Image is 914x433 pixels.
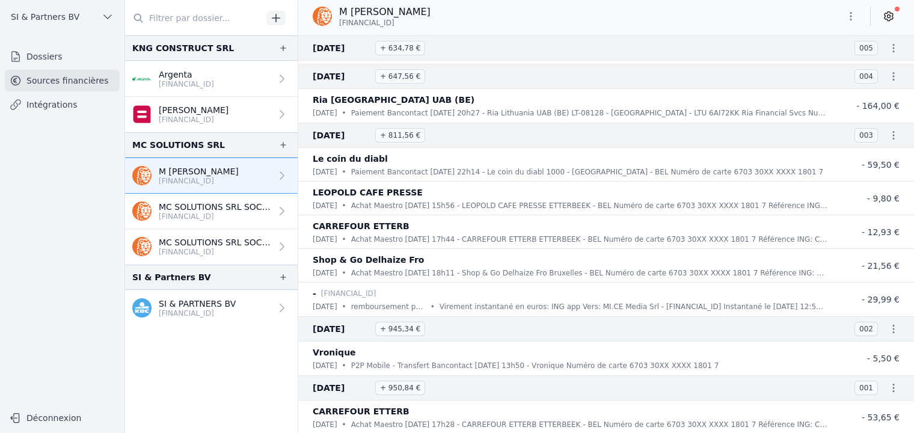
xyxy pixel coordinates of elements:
[867,194,900,203] span: - 9,80 €
[11,11,79,23] span: SI & Partners BV
[339,5,431,19] p: M [PERSON_NAME]
[125,7,262,29] input: Filtrer par dossier...
[132,237,152,256] img: ing.png
[313,219,409,233] p: CARREFOUR ETTERB
[159,115,228,124] p: [FINANCIAL_ID]
[313,93,474,107] p: Ria [GEOGRAPHIC_DATA] UAB (BE)
[132,270,211,284] div: SI & Partners BV
[342,107,346,119] div: •
[854,41,878,55] span: 005
[342,301,346,313] div: •
[351,200,827,212] p: Achat Maestro [DATE] 15h56 - LEOPOLD CAFE PRESSE ETTERBEEK - BEL Numéro de carte 6703 30XX XXXX 1...
[132,166,152,185] img: ing.png
[339,18,394,28] span: [FINANCIAL_ID]
[342,200,346,212] div: •
[125,290,298,326] a: SI & PARTNERS BV [FINANCIAL_ID]
[862,295,900,304] span: - 29,99 €
[375,69,425,84] span: + 647,56 €
[132,105,152,124] img: belfius-1.png
[375,128,425,143] span: + 811,56 €
[351,107,827,119] p: Paiement Bancontact [DATE] 20h27 - Ria Lithuania UAB (BE) LT-08128 - [GEOGRAPHIC_DATA] - LTU 6AI7...
[313,7,332,26] img: ing.png
[313,404,409,419] p: CARREFOUR ETTERB
[313,233,337,245] p: [DATE]
[862,160,900,170] span: - 59,50 €
[342,233,346,245] div: •
[159,104,228,116] p: [PERSON_NAME]
[313,345,356,360] p: Vronique
[351,233,827,245] p: Achat Maestro [DATE] 17h44 - CARREFOUR ETTERB ETTERBEEK - BEL Numéro de carte 6703 30XX XXXX 1801...
[159,236,271,248] p: MC SOLUTIONS SRL SOCIETE EN
[313,301,337,313] p: [DATE]
[342,419,346,431] div: •
[854,128,878,143] span: 003
[313,253,424,267] p: Shop & Go Delhaize Fro
[431,301,435,313] div: •
[132,201,152,221] img: ing.png
[159,176,239,186] p: [FINANCIAL_ID]
[159,212,271,221] p: [FINANCIAL_ID]
[159,309,236,318] p: [FINANCIAL_ID]
[342,360,346,372] div: •
[867,354,900,363] span: - 5,50 €
[313,200,337,212] p: [DATE]
[862,227,900,237] span: - 12,93 €
[313,360,337,372] p: [DATE]
[862,413,900,422] span: - 53,65 €
[313,419,337,431] p: [DATE]
[125,194,298,229] a: MC SOLUTIONS SRL SOCIETE EN [FINANCIAL_ID]
[5,70,120,91] a: Sources financières
[440,301,827,313] p: Virement instantané en euros: ING app Vers: MI.CE Media Srl - [FINANCIAL_ID] Instantané le [DATE]...
[5,94,120,115] a: Intégrations
[313,128,370,143] span: [DATE]
[313,381,370,395] span: [DATE]
[132,298,152,318] img: kbc.png
[132,69,152,88] img: ARGENTA_ARSPBE22.png
[375,322,425,336] span: + 945,34 €
[313,69,370,84] span: [DATE]
[159,165,239,177] p: M [PERSON_NAME]
[313,267,337,279] p: [DATE]
[351,360,719,372] p: P2P Mobile - Transfert Bancontact [DATE] 13h50 - Vronique Numéro de carte 6703 30XX XXXX 1801 7
[5,408,120,428] button: Déconnexion
[313,152,388,166] p: Le coin du diabl
[313,166,337,178] p: [DATE]
[375,381,425,395] span: + 950,84 €
[159,298,236,310] p: SI & PARTNERS BV
[132,138,225,152] div: MC SOLUTIONS SRL
[862,261,900,271] span: - 21,56 €
[125,158,298,194] a: M [PERSON_NAME] [FINANCIAL_ID]
[342,166,346,178] div: •
[159,69,214,81] p: Argenta
[342,267,346,279] div: •
[351,301,426,313] p: remboursement petit bambou
[159,79,214,89] p: [FINANCIAL_ID]
[313,107,337,119] p: [DATE]
[313,322,370,336] span: [DATE]
[5,46,120,67] a: Dossiers
[351,267,827,279] p: Achat Maestro [DATE] 18h11 - Shop & Go Delhaize Fro Bruxelles - BEL Numéro de carte 6703 30XX XXX...
[313,185,423,200] p: LEOPOLD CAFE PRESSE
[351,419,827,431] p: Achat Maestro [DATE] 17h28 - CARREFOUR ETTERB ETTERBEEK - BEL Numéro de carte 6703 30XX XXXX 1801...
[159,247,271,257] p: [FINANCIAL_ID]
[375,41,425,55] span: + 634,78 €
[125,229,298,265] a: MC SOLUTIONS SRL SOCIETE EN [FINANCIAL_ID]
[132,41,234,55] div: KNG CONSTRUCT SRL
[313,41,370,55] span: [DATE]
[313,286,316,301] p: -
[856,101,900,111] span: - 164,00 €
[321,287,376,299] p: [FINANCIAL_ID]
[159,201,271,213] p: MC SOLUTIONS SRL SOCIETE EN
[854,381,878,395] span: 001
[854,322,878,336] span: 002
[125,97,298,132] a: [PERSON_NAME] [FINANCIAL_ID]
[854,69,878,84] span: 004
[351,166,823,178] p: Paiement Bancontact [DATE] 22h14 - Le coin du diabl 1000 - [GEOGRAPHIC_DATA] - BEL Numéro de cart...
[5,7,120,26] button: SI & Partners BV
[125,61,298,97] a: Argenta [FINANCIAL_ID]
